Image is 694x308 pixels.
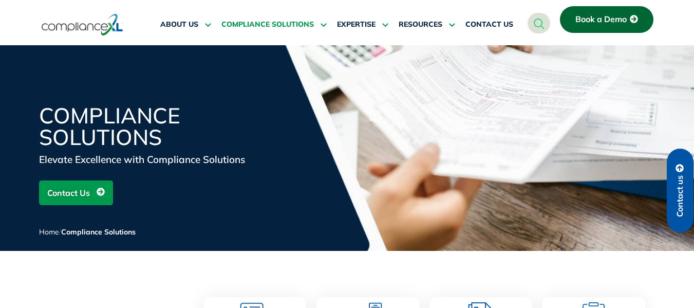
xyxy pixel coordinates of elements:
[47,183,90,203] span: Contact Us
[560,6,653,33] a: Book a Demo
[39,152,286,167] div: Elevate Excellence with Compliance Solutions
[465,20,513,29] span: CONTACT US
[399,12,455,37] a: RESOURCES
[61,227,136,237] span: Compliance Solutions
[676,175,685,217] span: Contact us
[465,12,513,37] a: CONTACT US
[42,13,123,37] img: logo-one.svg
[39,227,59,237] a: Home
[399,20,442,29] span: RESOURCES
[337,20,376,29] span: EXPERTISE
[160,12,211,37] a: ABOUT US
[39,227,136,237] span: /
[221,20,314,29] span: COMPLIANCE SOLUTIONS
[39,105,286,148] h1: Compliance Solutions
[667,149,693,232] a: Contact us
[337,12,388,37] a: EXPERTISE
[160,20,198,29] span: ABOUT US
[575,15,627,24] span: Book a Demo
[221,12,327,37] a: COMPLIANCE SOLUTIONS
[528,13,550,33] a: navsearch-button
[39,180,113,205] a: Contact Us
